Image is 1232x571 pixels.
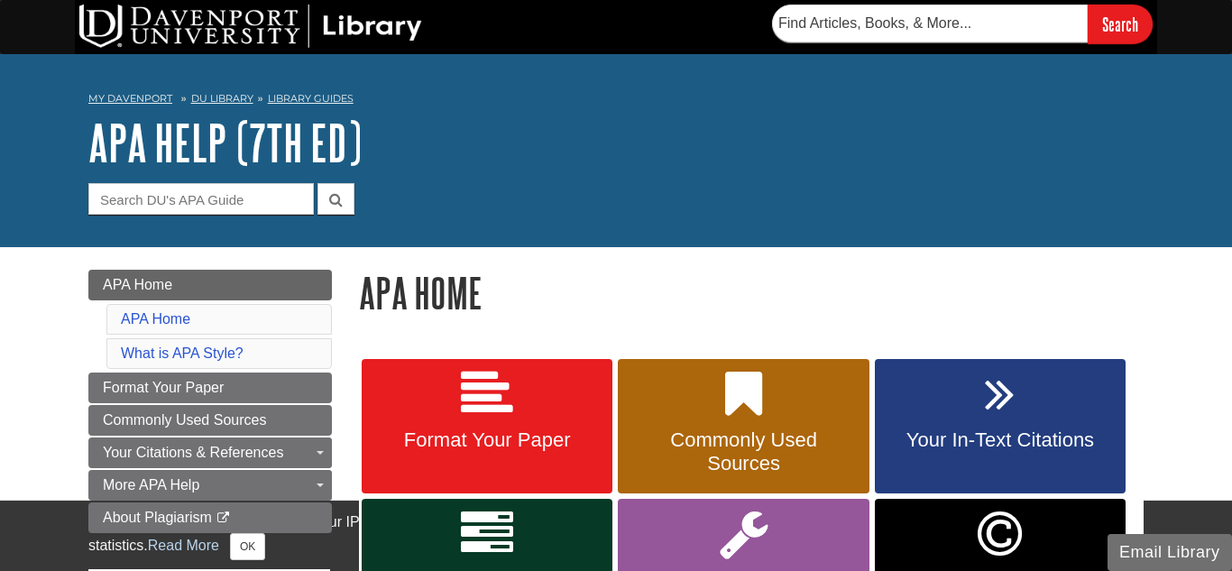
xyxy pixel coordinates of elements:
[772,5,1153,43] form: Searches DU Library's articles, books, and more
[103,477,199,493] span: More APA Help
[362,359,612,494] a: Format Your Paper
[121,345,244,361] a: What is APA Style?
[191,92,253,105] a: DU Library
[103,412,266,428] span: Commonly Used Sources
[88,91,172,106] a: My Davenport
[103,445,283,460] span: Your Citations & References
[103,380,224,395] span: Format Your Paper
[88,405,332,436] a: Commonly Used Sources
[268,92,354,105] a: Library Guides
[1088,5,1153,43] input: Search
[216,512,231,524] i: This link opens in a new window
[631,428,855,475] span: Commonly Used Sources
[375,428,599,452] span: Format Your Paper
[88,115,362,170] a: APA Help (7th Ed)
[121,311,190,327] a: APA Home
[88,502,332,533] a: About Plagiarism
[88,373,332,403] a: Format Your Paper
[875,359,1126,494] a: Your In-Text Citations
[888,428,1112,452] span: Your In-Text Citations
[1108,534,1232,571] button: Email Library
[359,270,1144,316] h1: APA Home
[88,270,332,300] a: APA Home
[88,470,332,501] a: More APA Help
[88,183,314,215] input: Search DU's APA Guide
[103,510,212,525] span: About Plagiarism
[88,437,332,468] a: Your Citations & References
[618,359,869,494] a: Commonly Used Sources
[79,5,422,48] img: DU Library
[88,87,1144,115] nav: breadcrumb
[103,277,172,292] span: APA Home
[772,5,1088,42] input: Find Articles, Books, & More...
